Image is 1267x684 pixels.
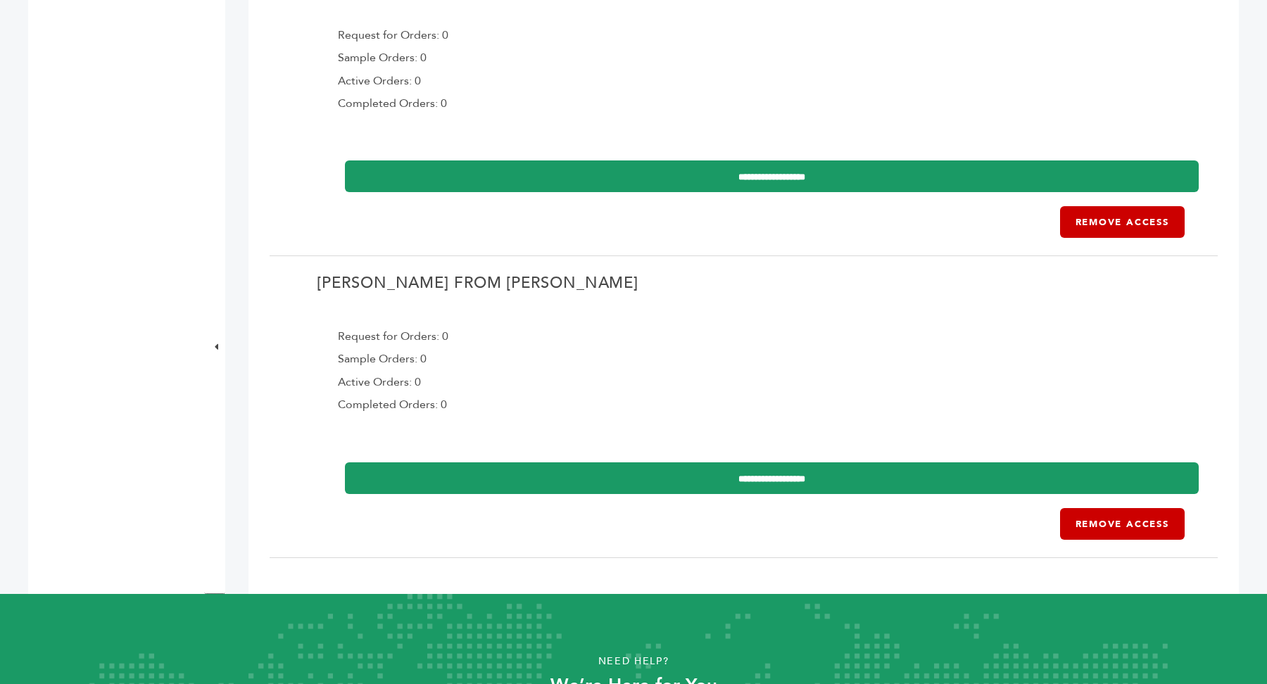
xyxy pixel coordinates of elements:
div: Completed Orders: 0 [334,393,1152,416]
div: Request for Orders: 0 [334,24,1152,46]
div: Completed Orders: 0 [334,92,1152,115]
a: Remove Access [1060,508,1185,540]
div: Sample Orders: 0 [334,348,1152,370]
h2: [PERSON_NAME] from [PERSON_NAME] [317,274,1170,300]
div: Sample Orders: 0 [334,46,1152,69]
a: Remove Access [1060,206,1185,238]
div: Active Orders: 0 [334,70,1152,92]
p: Need Help? [63,651,1204,672]
div: Active Orders: 0 [334,371,1152,393]
div: Request for Orders: 0 [334,325,1152,348]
